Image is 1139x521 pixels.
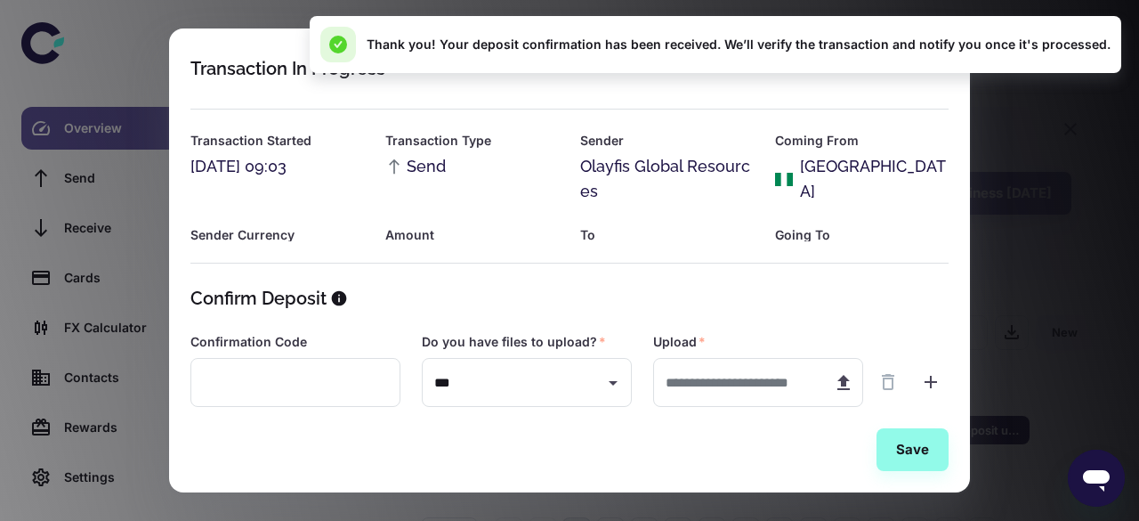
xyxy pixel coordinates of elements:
h6: Sender Currency [190,225,364,245]
div: Thank you! Your deposit confirmation has been received. We’ll verify the transaction and notify y... [320,27,1111,62]
label: Upload [653,333,706,351]
label: Confirmation Code [190,333,307,351]
h6: Coming From [775,131,949,151]
h6: Transaction Started [190,131,364,151]
button: Open [601,370,626,395]
h6: Sender [580,131,754,151]
div: [GEOGRAPHIC_DATA] [800,154,949,204]
div: Olayfis Global Resources [580,154,754,204]
button: Save [876,428,949,471]
h6: Amount [385,225,559,245]
label: Do you have files to upload? [422,333,606,351]
iframe: Button to launch messaging window [1068,450,1125,507]
div: Transaction In Progress [190,58,385,79]
h5: Confirm Deposit [190,285,327,312]
h6: Transaction Type [385,131,559,151]
span: Send [385,154,446,179]
div: [DATE] 09:03 [190,154,364,179]
h6: To [580,225,754,245]
h6: Going To [775,225,949,245]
